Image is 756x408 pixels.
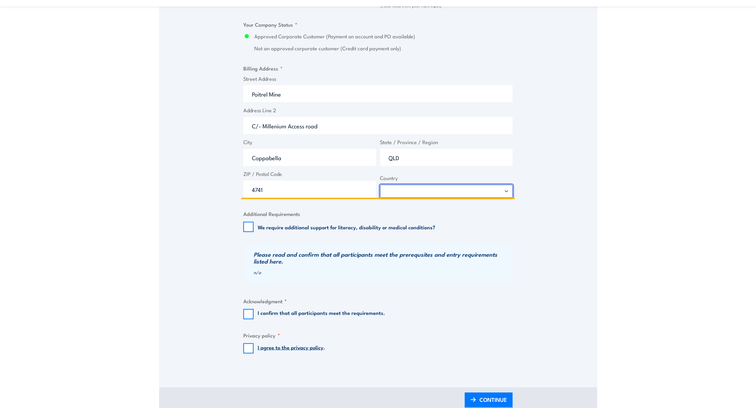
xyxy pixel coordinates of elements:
input: Enter a location [243,85,513,102]
label: Street Address [243,75,513,83]
a: I agree to the privacy policy [258,343,323,351]
h3: Please read and confirm that all participants meet the prerequsites and entry requirements listed... [254,251,511,265]
label: State / Province / Region [380,138,513,146]
legend: Your Company Status [243,21,297,28]
label: . [258,343,325,354]
legend: Billing Address [243,64,283,72]
label: Not an approved corporate customer (Credit card payment only) [254,44,513,52]
label: Country [380,174,513,182]
label: Address Line 2 [243,106,513,114]
label: City [243,138,376,146]
legend: Additional Requirements [243,210,300,218]
legend: Privacy policy [243,331,280,339]
legend: Acknowledgment [243,297,287,305]
label: Approved Corporate Customer (Payment on account and PO available) [254,33,513,40]
label: ZIP / Postal Code [243,170,376,178]
p: n/a [254,270,511,275]
label: I confirm that all participants meet the requirements. [258,309,385,319]
label: We require additional support for literacy, disability or medical conditions? [258,224,435,230]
